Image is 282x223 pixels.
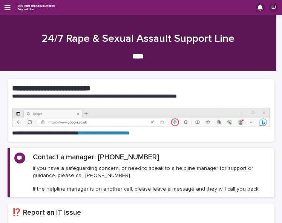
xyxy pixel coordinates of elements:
[8,32,269,46] h1: 24/7 Rape & Sexual Assault Support Line
[33,165,270,192] p: If you have a safeguarding concern, or need to speak to a helpline manager for support or guidanc...
[17,3,56,12] img: rhQMoQhaT3yELyF149Cw
[12,208,270,218] h2: ⁉️ Report an IT issue
[269,3,278,12] div: EJ
[33,153,159,162] h2: Contact a manager: [PHONE_NUMBER]
[12,108,270,127] img: https%3A%2F%2Fcdn.document360.io%2F0deca9d6-0dac-4e56-9e8f-8d9979bfce0e%2FImages%2FDocumentation%...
